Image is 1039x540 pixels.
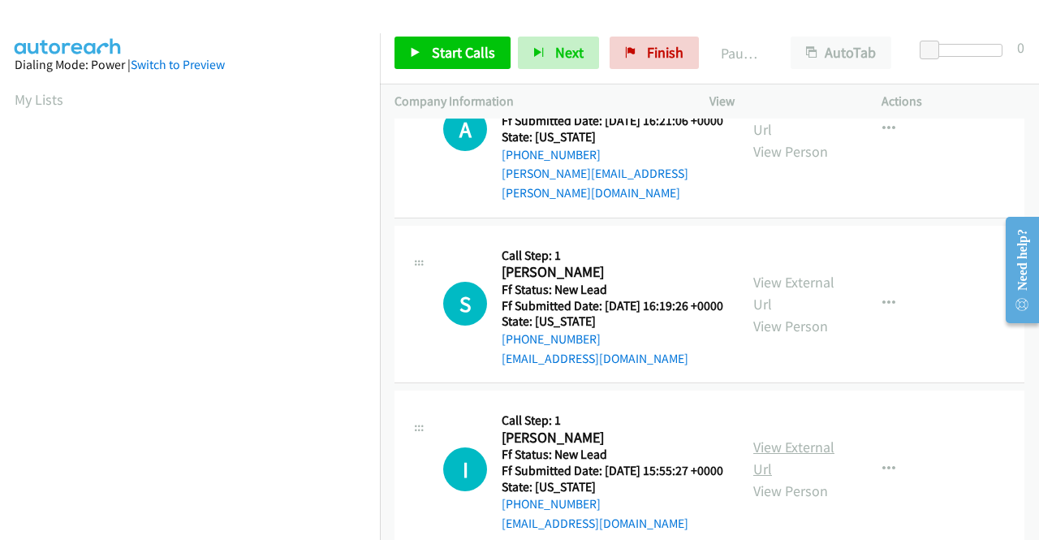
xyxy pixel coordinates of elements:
div: The call is yet to be attempted [443,282,487,326]
h5: Call Step: 1 [502,248,723,264]
a: View External Url [753,98,834,139]
h5: State: [US_STATE] [502,479,723,495]
a: [PHONE_NUMBER] [502,496,601,512]
div: Delay between calls (in seconds) [928,44,1002,57]
h5: State: [US_STATE] [502,129,724,145]
h2: [PERSON_NAME] [502,429,718,447]
span: Next [555,43,584,62]
span: Finish [647,43,683,62]
span: Start Calls [432,43,495,62]
div: The call is yet to be attempted [443,447,487,491]
p: Paused [721,42,761,64]
a: View Person [753,142,828,161]
h5: Ff Submitted Date: [DATE] 16:21:06 +0000 [502,113,724,129]
a: [PERSON_NAME][EMAIL_ADDRESS][PERSON_NAME][DOMAIN_NAME] [502,166,688,201]
a: My Lists [15,90,63,109]
h5: Ff Status: New Lead [502,282,723,298]
a: Switch to Preview [131,57,225,72]
div: 0 [1017,37,1024,58]
a: [EMAIL_ADDRESS][DOMAIN_NAME] [502,351,688,366]
h1: A [443,107,487,151]
a: View Person [753,482,828,500]
a: View External Url [753,273,834,313]
h1: I [443,447,487,491]
h5: Ff Submitted Date: [DATE] 16:19:26 +0000 [502,298,723,314]
button: Next [518,37,599,69]
a: [EMAIL_ADDRESS][DOMAIN_NAME] [502,516,688,531]
p: Actions [882,92,1024,111]
button: AutoTab [791,37,891,69]
h2: [PERSON_NAME] [502,263,718,282]
a: Finish [610,37,699,69]
a: [PHONE_NUMBER] [502,147,601,162]
h5: Call Step: 1 [502,413,723,429]
h5: State: [US_STATE] [502,313,723,330]
p: View [709,92,852,111]
p: Company Information [394,92,680,111]
h1: S [443,282,487,326]
a: [PHONE_NUMBER] [502,331,601,347]
h5: Ff Submitted Date: [DATE] 15:55:27 +0000 [502,463,723,479]
iframe: Resource Center [993,205,1039,335]
a: View Person [753,317,828,335]
div: The call is yet to be attempted [443,107,487,151]
a: Start Calls [394,37,511,69]
div: Dialing Mode: Power | [15,55,365,75]
h5: Ff Status: New Lead [502,447,723,463]
a: View External Url [753,438,834,478]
